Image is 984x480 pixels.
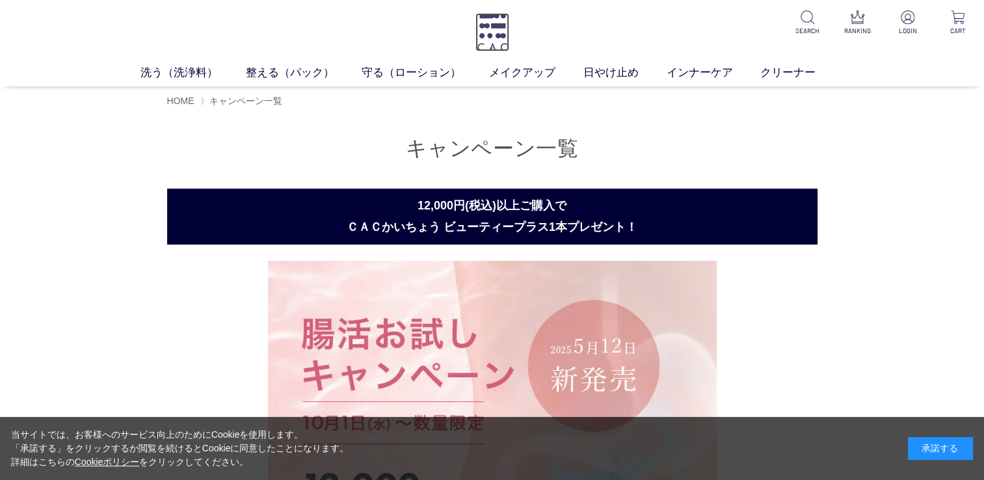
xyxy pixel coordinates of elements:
a: メイクアップ [489,64,583,81]
a: インナーケア [667,64,761,81]
p: SEARCH [791,26,823,36]
a: SEARCH [791,10,823,36]
a: HOME [167,96,194,106]
p: RANKING [842,26,873,36]
h2: 12,000円(税込)以上ご購入で ＣＡＣかいちょう ビューティープラス1本プレゼント！ [167,189,818,245]
a: 洗う（洗浄料） [140,64,246,81]
li: 〉 [200,95,286,107]
h1: キャンペーン一覧 [167,135,818,163]
div: 承諾する [908,437,973,460]
img: logo [475,13,509,51]
a: CART [942,10,974,36]
a: LOGIN [892,10,924,36]
a: RANKING [842,10,873,36]
a: クリーナー [760,64,844,81]
a: 守る（ローション） [362,64,489,81]
p: CART [942,26,974,36]
div: 当サイトでは、お客様へのサービス向上のためにCookieを使用します。 「承諾する」をクリックするか閲覧を続けるとCookieに同意したことになります。 詳細はこちらの をクリックしてください。 [11,428,349,469]
span: キャンペーン一覧 [209,96,282,106]
a: 日やけ止め [583,64,667,81]
p: LOGIN [892,26,924,36]
a: Cookieポリシー [75,457,140,467]
a: 整える（パック） [246,64,362,81]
